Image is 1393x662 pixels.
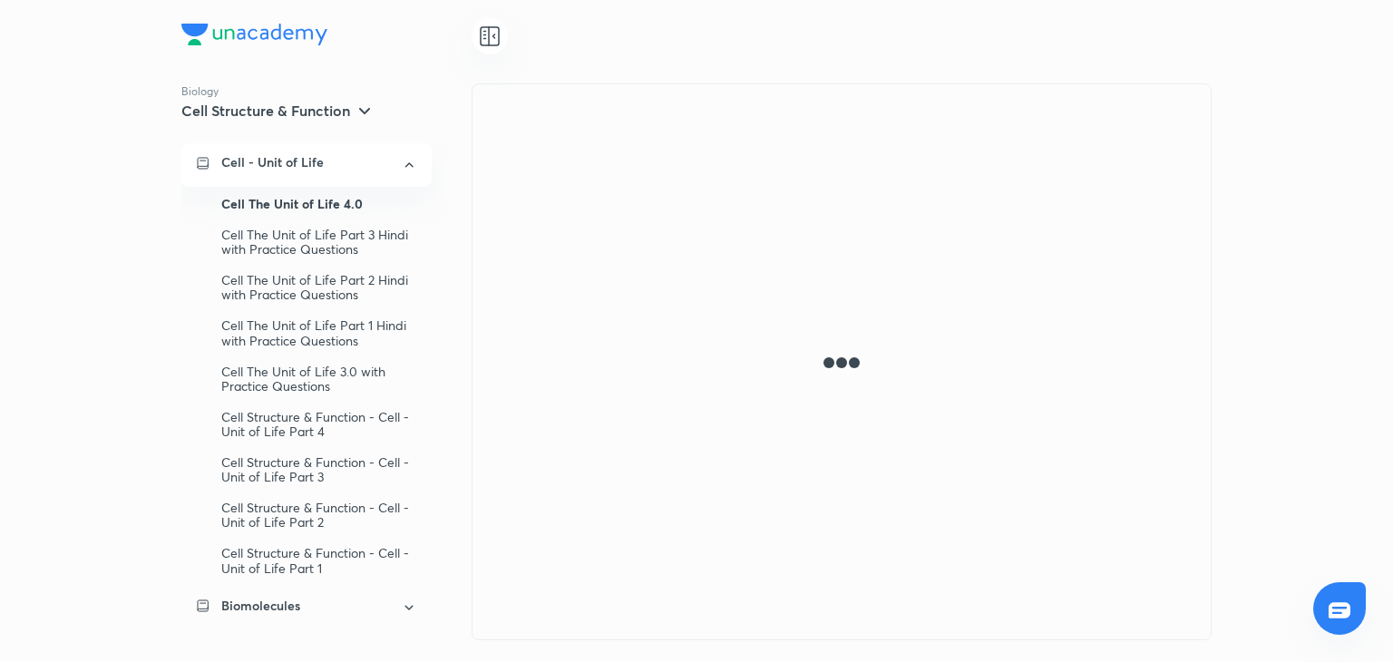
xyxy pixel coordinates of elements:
p: Cell - Unit of Life [221,154,324,170]
div: Cell Structure & Function - Cell - Unit of Life Part 2 [221,492,417,538]
p: Biomolecules [221,597,300,615]
img: Company Logo [181,24,327,45]
h5: Cell Structure & Function [181,102,350,120]
div: Cell The Unit of Life Part 2 Hindi with Practice Questions [221,265,417,310]
div: Cell The Unit of Life Part 1 Hindi with Practice Questions [221,310,417,355]
div: Cell The Unit of Life 4.0 [221,189,417,219]
div: Cell The Unit of Life Part 3 Hindi with Practice Questions [221,219,417,265]
div: Cell The Unit of Life 3.0 with Practice Questions [221,356,417,402]
div: Cell Structure & Function - Cell - Unit of Life Part 3 [221,447,417,492]
p: Biology [181,83,472,100]
div: Cell Structure & Function - Cell - Unit of Life Part 4 [221,402,417,447]
div: Cell Structure & Function - Cell - Unit of Life Part 1 [221,538,417,583]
